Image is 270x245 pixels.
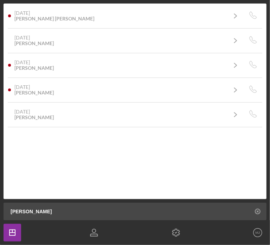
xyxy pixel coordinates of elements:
a: [DATE][PERSON_NAME] [PERSON_NAME] [8,7,244,25]
time: 2024-12-18 17:39 [14,35,30,41]
a: [DATE][PERSON_NAME] [8,56,244,74]
input: Search [7,203,266,220]
time: 2024-02-09 17:29 [14,109,30,115]
a: [DATE][PERSON_NAME] [8,81,244,99]
a: [DATE][PERSON_NAME] [8,106,244,123]
time: 2025-04-01 18:58 [14,10,30,16]
div: [PERSON_NAME] [14,90,54,96]
button: MJ [249,224,266,241]
time: 2024-11-21 01:15 [14,60,30,65]
div: [PERSON_NAME] [14,115,54,120]
div: [PERSON_NAME] [14,41,54,46]
text: MJ [256,231,260,235]
div: [PERSON_NAME] [14,65,54,71]
time: 2024-09-23 17:46 [14,84,30,90]
div: [PERSON_NAME] [PERSON_NAME] [14,16,94,22]
a: [DATE][PERSON_NAME] [8,32,244,49]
